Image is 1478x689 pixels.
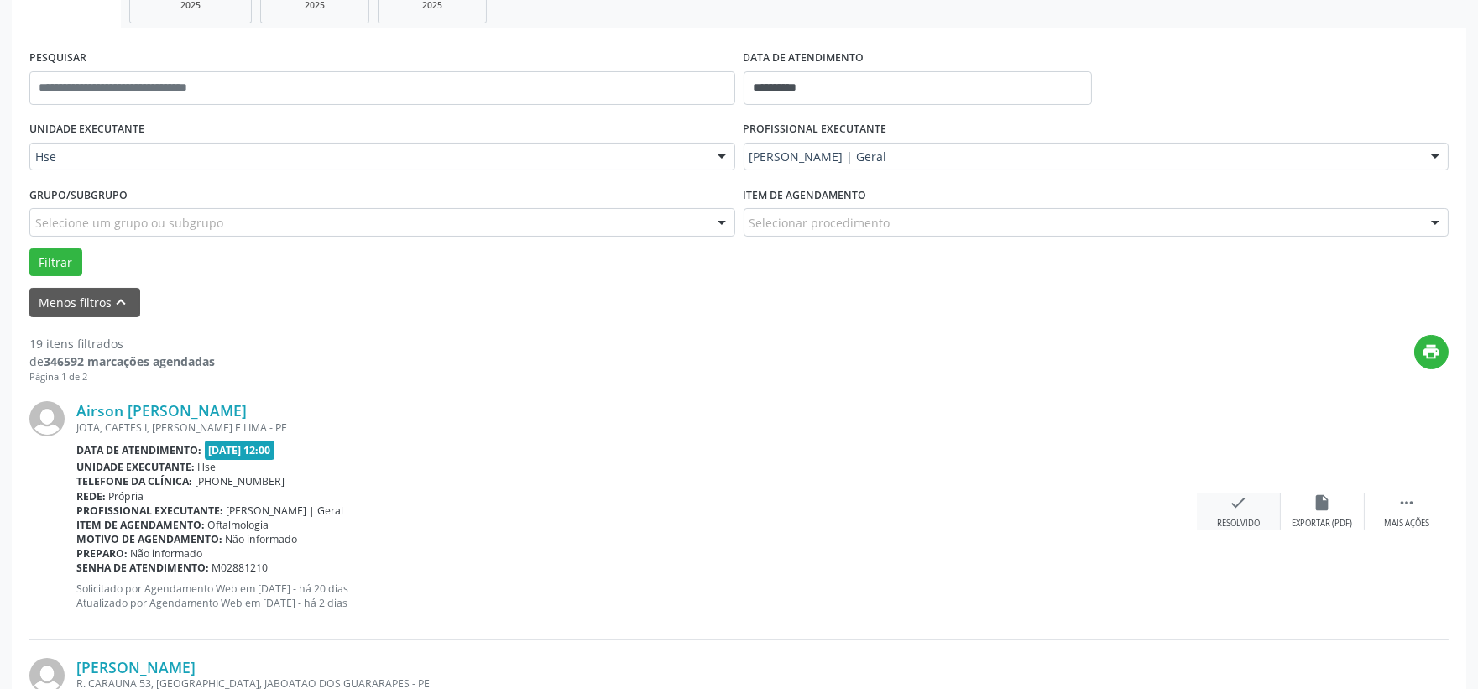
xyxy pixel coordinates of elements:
label: Grupo/Subgrupo [29,182,128,208]
p: Solicitado por Agendamento Web em [DATE] - há 20 dias Atualizado por Agendamento Web em [DATE] - ... [76,582,1197,610]
span: Selecionar procedimento [749,214,890,232]
div: JOTA, CAETES I, [PERSON_NAME] E LIMA - PE [76,420,1197,435]
label: PESQUISAR [29,45,86,71]
span: Não informado [226,532,298,546]
div: Exportar (PDF) [1293,518,1353,530]
i: check [1230,493,1248,512]
b: Rede: [76,489,106,504]
i: print [1423,342,1441,361]
span: Não informado [131,546,203,561]
div: 19 itens filtrados [29,335,215,352]
label: PROFISSIONAL EXECUTANTE [744,117,887,143]
b: Item de agendamento: [76,518,205,532]
span: [PERSON_NAME] | Geral [749,149,1415,165]
a: Airson [PERSON_NAME] [76,401,247,420]
button: print [1414,335,1449,369]
span: Oftalmologia [208,518,269,532]
i: keyboard_arrow_up [112,293,131,311]
span: Selecione um grupo ou subgrupo [35,214,223,232]
span: Hse [35,149,701,165]
i:  [1397,493,1416,512]
label: UNIDADE EXECUTANTE [29,117,144,143]
b: Telefone da clínica: [76,474,192,488]
label: Item de agendamento [744,182,867,208]
b: Motivo de agendamento: [76,532,222,546]
div: Resolvido [1217,518,1260,530]
span: [PHONE_NUMBER] [196,474,285,488]
b: Unidade executante: [76,460,195,474]
a: [PERSON_NAME] [76,658,196,676]
i: insert_drive_file [1313,493,1332,512]
strong: 346592 marcações agendadas [44,353,215,369]
b: Data de atendimento: [76,443,201,457]
div: Mais ações [1384,518,1429,530]
img: img [29,401,65,436]
label: DATA DE ATENDIMENTO [744,45,864,71]
b: Profissional executante: [76,504,223,518]
div: de [29,352,215,370]
span: Própria [109,489,144,504]
button: Menos filtroskeyboard_arrow_up [29,288,140,317]
button: Filtrar [29,248,82,277]
div: Página 1 de 2 [29,370,215,384]
span: [DATE] 12:00 [205,441,275,460]
b: Senha de atendimento: [76,561,209,575]
span: [PERSON_NAME] | Geral [227,504,344,518]
span: M02881210 [212,561,269,575]
b: Preparo: [76,546,128,561]
span: Hse [198,460,217,474]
